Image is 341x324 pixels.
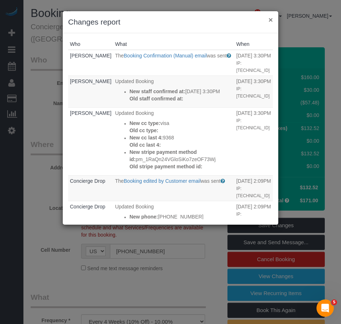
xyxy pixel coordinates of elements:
[236,61,270,73] small: IP: [TECHNICAL_ID]
[124,53,207,59] a: Booking Confirmation (Manual) email
[113,201,234,233] td: What
[129,164,202,169] strong: Old stripe payment method id:
[235,201,273,233] td: When
[236,212,270,224] small: IP: [TECHNICAL_ID]
[68,75,113,107] td: Who
[235,50,273,75] td: When
[115,78,154,84] span: Updated Booking
[115,53,124,59] span: The
[129,213,232,220] p: [PHONE_NUMBER]
[129,214,158,220] strong: New phone:
[235,107,273,175] td: When
[113,175,234,201] td: What
[207,53,227,59] span: was sent
[70,78,111,84] a: [PERSON_NAME]
[70,204,105,209] a: Concierge Drop
[235,75,273,107] td: When
[70,53,111,59] a: [PERSON_NAME]
[68,17,273,27] h3: Changes report
[124,178,200,184] a: Booking edited by Customer email
[113,75,234,107] td: What
[68,50,113,75] td: Who
[115,204,154,209] span: Updated Booking
[129,142,161,148] strong: Old cc last 4:
[68,201,113,233] td: Who
[63,11,278,225] sui-modal: Changes report
[70,110,111,116] a: [PERSON_NAME]
[68,107,113,175] td: Who
[68,175,113,201] td: Who
[236,86,270,99] small: IP: [TECHNICAL_ID]
[316,299,334,317] iframe: Intercom live chat
[129,120,232,127] p: visa
[129,135,163,141] strong: New cc last 4:
[129,88,185,94] strong: New staff confirmed at:
[129,128,158,133] strong: Old cc type:
[236,118,270,130] small: IP: [TECHNICAL_ID]
[113,39,234,50] th: What
[236,186,270,198] small: IP: [TECHNICAL_ID]
[235,175,273,201] td: When
[269,16,273,23] button: ×
[115,178,124,184] span: The
[129,149,197,162] strong: New stripe payment method id:
[331,299,337,305] span: 5
[129,88,232,95] p: [DATE] 3:30PM
[70,178,105,184] a: Concierge Drop
[235,39,273,50] th: When
[113,50,234,75] td: What
[201,178,221,184] span: was sent
[129,148,232,163] p: pm_1RaQn24VGloSiKo7zeOF73Wj
[115,110,154,116] span: Updated Booking
[113,107,234,175] td: What
[129,96,183,101] strong: Old staff confirmed at:
[129,134,232,141] p: 9368
[129,120,160,126] strong: New cc type:
[68,39,113,50] th: Who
